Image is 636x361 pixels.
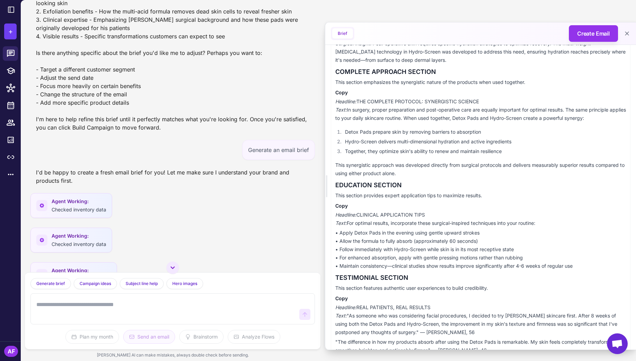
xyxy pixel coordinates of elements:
span: Hero images [172,281,197,287]
button: + [4,23,17,39]
a: Open chat [607,333,628,354]
em: Headline: [335,304,356,310]
h4: Copy [335,202,626,209]
h3: COMPLETE APPROACH SECTION [335,67,626,77]
button: Plan my month [65,330,119,344]
span: Subject line help [126,281,158,287]
span: Generate brief [36,281,65,287]
em: Text: [335,313,347,319]
li: Hydro-Screen delivers multi-dimensional hydration and active ingredients [343,137,626,146]
p: This synergistic approach was developed directly from surgical protocols and delivers measurably ... [335,161,626,178]
div: Generate an email brief [242,140,315,160]
p: This section features authentic user experiences to build credibility. [335,284,626,292]
p: This section provides expert application tips to maximize results. [335,191,626,200]
button: Campaign ideas [74,278,117,289]
button: Generate brief [30,278,71,289]
div: AF [4,346,18,357]
span: Checked inventory data [52,207,106,212]
button: Brief [332,28,353,39]
div: I'd be happy to create a fresh email brief for you! Let me make sure I understand your brand and ... [30,165,315,188]
p: Surgical insight: Post-operative skin requires specific hydration strategies to optimize recovery... [335,39,626,64]
p: THE COMPLETE PROTOCOL: SYNERGISTIC SCIENCE In surgery, proper preparation and post-operative care... [335,97,626,122]
button: Subject line help [120,278,164,289]
li: Together, they optimize skin's ability to renew and maintain resilience [343,147,626,155]
span: Checked inventory data [52,241,106,247]
p: REAL PATIENTS, REAL RESULTS "As someone who was considering facial procedures, I decided to try [... [335,303,626,336]
button: Create Email [569,25,618,42]
button: Hero images [166,278,203,289]
button: Send an email [123,330,175,344]
button: Analyze Flows [228,330,280,344]
em: Headline: [335,212,356,218]
p: CLINICAL APPLICATION TIPS For optimal results, incorporate these surgical-inspired techniques int... [335,211,626,227]
h3: TESTIMONIAL SECTION [335,273,626,283]
span: + [8,26,13,37]
em: Text: [335,220,347,226]
h4: Copy [335,89,626,96]
span: Agent Working: [52,232,106,240]
p: This section emphasizes the synergistic nature of the products when used together. [335,78,626,86]
span: Agent Working: [52,267,111,274]
p: • Apply Detox Pads in the evening using gentle upward strokes • Allow the formula to fully absorb... [335,229,626,270]
li: Detox Pads prepare skin by removing barriers to absorption [343,128,626,136]
h4: Copy [335,295,626,302]
em: Headline: [335,98,356,104]
p: "The difference in how my products absorb after using the Detox Pads is remarkable. My skin feels... [335,338,626,354]
em: Text: [335,107,347,113]
h3: EDUCATION SECTION [335,180,626,190]
span: Create Email [577,29,610,38]
div: [PERSON_NAME] AI can make mistakes, always double check before sending. [25,349,320,361]
span: Agent Working: [52,198,106,205]
span: Campaign ideas [80,281,111,287]
button: Brainstorm [179,330,224,344]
